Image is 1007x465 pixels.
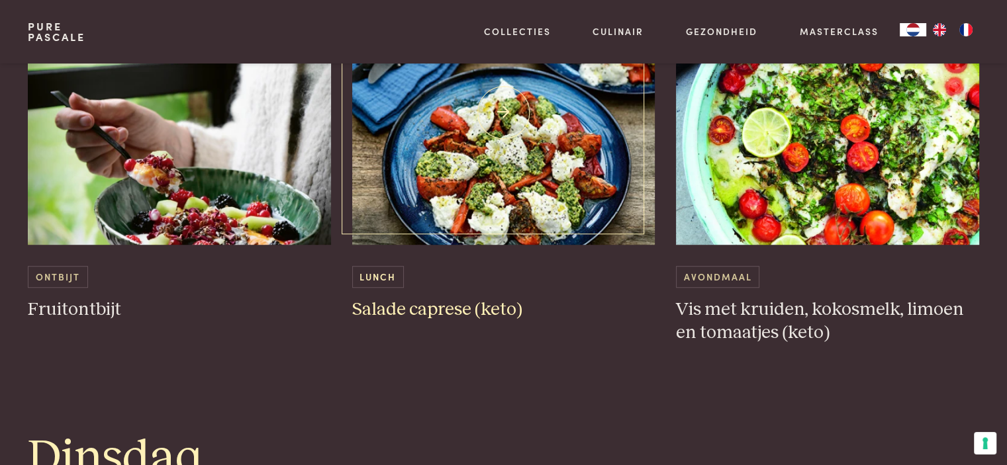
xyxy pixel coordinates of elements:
[352,298,655,321] h3: Salade caprese (keto)
[352,266,404,288] span: Lunch
[484,24,551,38] a: Collecties
[28,266,87,288] span: Ontbijt
[900,23,926,36] a: NL
[953,23,979,36] a: FR
[900,23,926,36] div: Language
[676,266,759,288] span: Avondmaal
[593,24,644,38] a: Culinair
[28,21,85,42] a: PurePascale
[926,23,979,36] ul: Language list
[900,23,979,36] aside: Language selected: Nederlands
[676,298,979,344] h3: Vis met kruiden, kokosmelk, limoen en tomaatjes (keto)
[926,23,953,36] a: EN
[686,24,757,38] a: Gezondheid
[800,24,879,38] a: Masterclass
[974,432,996,454] button: Uw voorkeuren voor toestemming voor trackingtechnologieën
[28,298,331,321] h3: Fruitontbijt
